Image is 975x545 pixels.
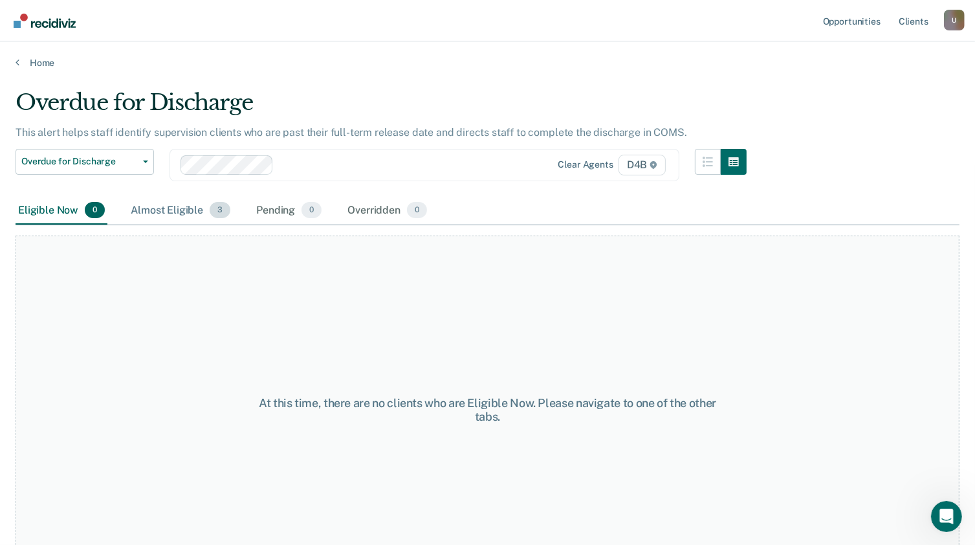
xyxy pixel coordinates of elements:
div: Pending0 [254,197,324,225]
p: This alert helps staff identify supervision clients who are past their full-term release date and... [16,126,687,139]
span: D4B [619,155,666,175]
span: 0 [407,202,427,219]
div: U [944,10,965,30]
button: Profile dropdown button [944,10,965,30]
div: At this time, there are no clients who are Eligible Now. Please navigate to one of the other tabs. [252,396,723,424]
a: Home [16,57,959,69]
span: 3 [210,202,230,219]
button: Overdue for Discharge [16,149,154,175]
div: Overridden0 [345,197,430,225]
div: Eligible Now0 [16,197,107,225]
iframe: Intercom live chat [931,501,962,532]
span: 0 [85,202,105,219]
img: Recidiviz [14,14,76,28]
span: Overdue for Discharge [21,156,138,167]
div: Almost Eligible3 [128,197,233,225]
div: Clear agents [558,159,613,170]
span: 0 [301,202,322,219]
div: Overdue for Discharge [16,89,747,126]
